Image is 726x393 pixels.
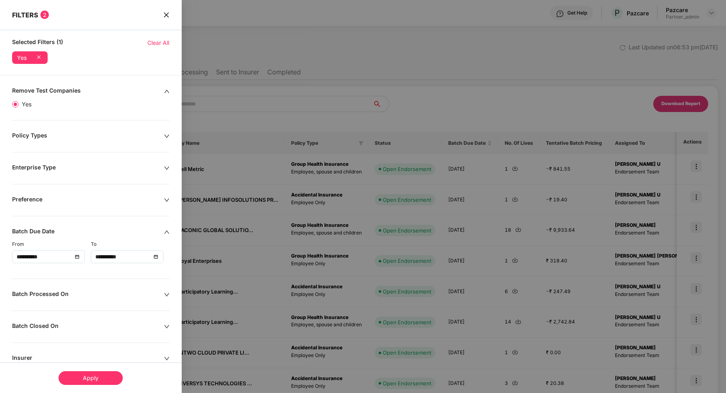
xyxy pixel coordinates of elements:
[12,322,164,331] div: Batch Closed On
[12,87,164,96] div: Remove Test Companies
[17,55,27,61] div: Yes
[12,241,91,248] div: From
[12,354,164,363] div: Insurer
[19,100,35,109] span: Yes
[12,11,38,19] span: FILTERS
[12,290,164,299] div: Batch Processed On
[59,371,123,385] div: Apply
[12,132,164,141] div: Policy Types
[164,165,170,171] span: down
[12,164,164,173] div: Enterprise Type
[164,229,170,235] span: up
[163,11,170,19] span: close
[12,196,164,205] div: Preference
[91,241,170,248] div: To
[164,292,170,298] span: down
[164,324,170,330] span: down
[12,228,164,237] div: Batch Due Date
[164,197,170,203] span: down
[40,11,49,19] span: 2
[164,133,170,139] span: down
[12,38,63,47] span: Selected Filters (1)
[148,38,170,47] span: Clear All
[164,89,170,94] span: up
[164,356,170,361] span: down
